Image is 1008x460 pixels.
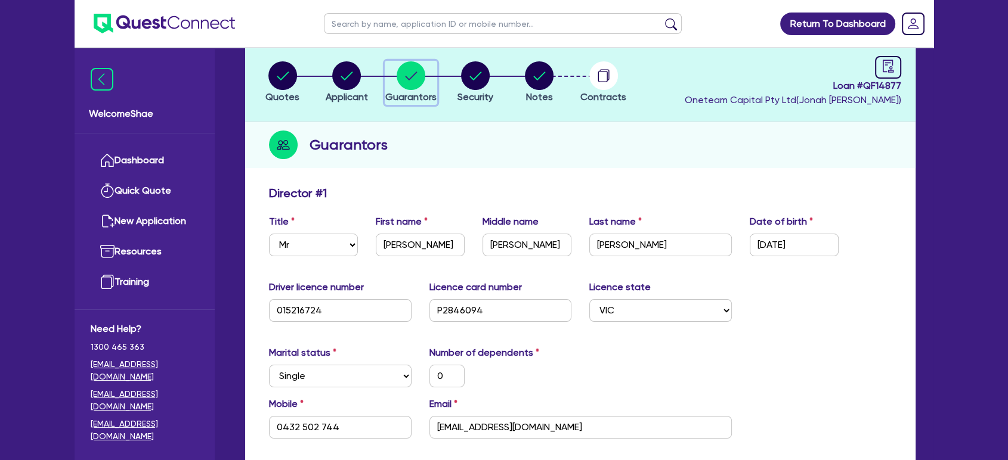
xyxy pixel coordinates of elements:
[269,186,327,200] h3: Director # 1
[91,418,199,443] a: [EMAIL_ADDRESS][DOMAIN_NAME]
[91,388,199,413] a: [EMAIL_ADDRESS][DOMAIN_NAME]
[898,8,929,39] a: Dropdown toggle
[100,214,115,228] img: new-application
[265,61,300,105] button: Quotes
[91,145,199,176] a: Dashboard
[483,215,539,229] label: Middle name
[750,234,839,256] input: DD / MM / YYYY
[310,134,388,156] h2: Guarantors
[882,60,895,73] span: audit
[457,61,494,105] button: Security
[269,346,336,360] label: Marital status
[326,91,368,102] span: Applicant
[429,346,539,360] label: Number of dependents
[91,341,199,353] span: 1300 465 363
[325,61,369,105] button: Applicant
[100,244,115,259] img: resources
[91,267,199,297] a: Training
[100,184,115,198] img: quick-quote
[580,61,627,105] button: Contracts
[376,215,428,229] label: First name
[324,13,682,34] input: Search by name, application ID or mobile number...
[526,91,553,102] span: Notes
[429,397,457,411] label: Email
[524,61,554,105] button: Notes
[91,176,199,206] a: Quick Quote
[750,215,813,229] label: Date of birth
[269,280,364,294] label: Driver licence number
[589,280,651,294] label: Licence state
[269,130,298,159] img: step-icon
[91,206,199,237] a: New Application
[91,358,199,383] a: [EMAIL_ADDRESS][DOMAIN_NAME]
[91,237,199,267] a: Resources
[685,79,901,93] span: Loan # QF14877
[269,215,295,229] label: Title
[91,68,113,91] img: icon-menu-close
[269,397,304,411] label: Mobile
[100,275,115,289] img: training
[385,91,437,102] span: Guarantors
[89,107,200,121] span: Welcome Shae
[580,91,626,102] span: Contracts
[91,322,199,336] span: Need Help?
[429,280,522,294] label: Licence card number
[589,215,642,229] label: Last name
[457,91,493,102] span: Security
[94,14,235,33] img: quest-connect-logo-blue
[780,13,895,35] a: Return To Dashboard
[875,56,901,79] a: audit
[265,91,299,102] span: Quotes
[385,61,437,105] button: Guarantors
[685,94,901,105] span: Oneteam Capital Pty Ltd ( Jonah [PERSON_NAME] )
